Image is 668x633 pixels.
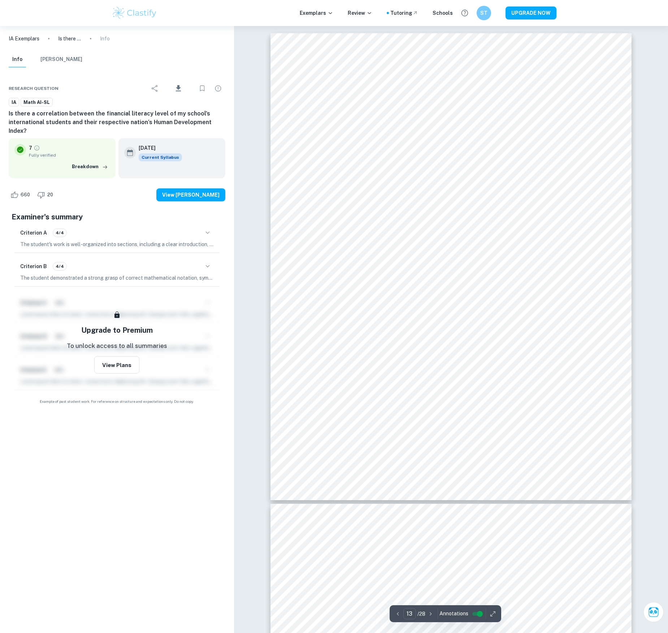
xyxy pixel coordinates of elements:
span: 4/4 [53,263,66,270]
button: Info [9,52,26,67]
h6: [DATE] [139,144,176,152]
span: Research question [9,85,58,92]
button: [PERSON_NAME] [40,52,82,67]
p: The student's work is well-organized into sections, including a clear introduction, subdivided bo... [20,240,214,248]
button: Breakdown [70,161,110,172]
div: Dislike [35,189,57,201]
h6: ST [480,9,488,17]
a: Tutoring [390,9,418,17]
img: Clastify logo [112,6,157,20]
span: 20 [43,191,57,198]
button: Help and Feedback [459,7,471,19]
a: Schools [433,9,453,17]
h6: Criterion B [20,262,47,270]
p: Review [348,9,372,17]
button: View Plans [94,356,139,374]
div: Bookmark [195,81,209,96]
button: View [PERSON_NAME] [156,188,225,201]
p: The student demonstrated a strong grasp of correct mathematical notation, symbols, and terminolog... [20,274,214,282]
span: 4/4 [53,230,66,236]
div: Like [9,189,34,201]
p: Exemplars [300,9,333,17]
span: 660 [17,191,34,198]
h5: Upgrade to Premium [81,325,153,336]
h6: Criterion A [20,229,47,237]
div: Share [148,81,162,96]
h5: Examiner's summary [12,211,222,222]
span: Annotations [439,610,468,617]
div: Report issue [211,81,225,96]
a: Grade fully verified [34,145,40,151]
span: IA [9,99,19,106]
p: Info [100,35,110,43]
h6: Is there a correlation between the financial literacy level of my school's international students... [9,109,225,135]
a: IA Exemplars [9,35,39,43]
a: IA [9,98,19,107]
div: This exemplar is based on the current syllabus. Feel free to refer to it for inspiration/ideas wh... [139,153,182,161]
button: Ask Clai [643,602,664,622]
span: Math AI-SL [21,99,52,106]
p: Is there a correlation between the financial literacy level of my school's international students... [58,35,81,43]
span: Example of past student work. For reference on structure and expectations only. Do not copy. [9,399,225,404]
p: To unlock access to all summaries [67,341,167,351]
span: Fully verified [29,152,110,158]
button: ST [477,6,491,20]
span: Current Syllabus [139,153,182,161]
button: UPGRADE NOW [506,6,556,19]
a: Math AI-SL [21,98,53,107]
p: 7 [29,144,32,152]
p: / 28 [417,610,425,618]
div: Download [164,79,194,98]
